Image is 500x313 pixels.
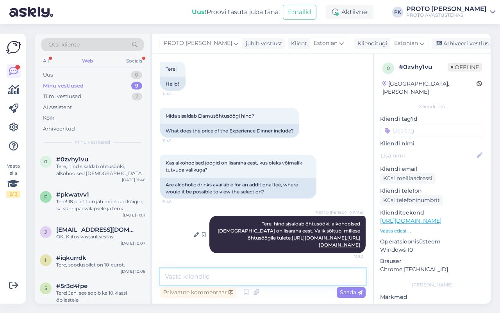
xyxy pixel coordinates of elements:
[45,229,47,235] span: j
[56,290,145,304] div: Tere! Jah, see sobib ka 10.klassi õpilastele
[432,38,492,49] div: Arhiveeri vestlus
[56,283,87,290] span: #5r3d4fpe
[387,65,390,71] span: 0
[43,93,81,100] div: Tiimi vestlused
[380,173,436,184] div: Küsi meiliaadressi
[56,156,88,163] span: #0zvhy1vu
[166,113,254,119] span: Mida sisaldab Elamusõhtusöögi hind?
[121,268,145,274] div: [DATE] 10:06
[334,254,363,259] span: 11:50
[164,39,232,48] span: PROTO [PERSON_NAME]
[131,82,142,90] div: 9
[122,177,145,183] div: [DATE] 11:46
[44,159,47,165] span: 0
[125,56,144,66] div: Socials
[448,63,482,72] span: Offline
[166,66,177,72] span: Tere!
[56,163,145,177] div: Tere, hind sisaldab õhtusööki, alkohoolsed [DEMOGRAPHIC_DATA] on lisaraha eest. Valik sõltub, mil...
[160,287,236,298] div: Privaatne kommentaar
[292,235,346,241] a: [URL][DOMAIN_NAME]
[380,115,484,123] p: Kliendi tag'id
[41,56,50,66] div: All
[406,6,487,12] div: PROTO [PERSON_NAME]
[380,151,475,160] input: Lisa nimi
[160,77,186,91] div: Hello!
[6,40,21,55] img: Askly Logo
[192,7,280,17] div: Proovi tasuta juba täna:
[131,71,142,79] div: 0
[43,104,72,111] div: AI Assistent
[48,41,80,49] span: Otsi kliente
[380,281,484,288] div: [PERSON_NAME]
[44,194,48,200] span: p
[380,238,484,246] p: Operatsioonisüsteem
[406,6,495,18] a: PROTO [PERSON_NAME]PROTO AVASTUSTEHAS
[288,39,307,48] div: Klient
[43,71,53,79] div: Uus
[399,63,448,72] div: # 0zvhy1vu
[160,178,316,199] div: Are alcoholic drinks available for an additional fee, where would it be possible to view the sele...
[326,5,373,19] div: Aktiivne
[6,191,20,198] div: 2 / 3
[80,56,95,66] div: Web
[380,265,484,274] p: Chrome [TECHNICAL_ID]
[192,8,207,16] b: Uus!
[243,39,282,48] div: juhib vestlust
[121,240,145,246] div: [DATE] 10:07
[160,124,299,138] div: What does the price of the Experience Dinner include?
[380,209,484,217] p: Klienditeekond
[314,209,363,215] span: PROTO [PERSON_NAME]
[380,140,484,148] p: Kliendi nimi
[380,227,484,234] p: Vaata edasi ...
[56,233,145,240] div: OK. Kiitos vastauksestasi.
[283,5,316,20] button: Emailid
[56,261,145,268] div: Tere, sooduspilet on 10-eurot.
[406,12,487,18] div: PROTO AVASTUSTEHAS
[166,160,303,173] span: Kas alkohoolsed joogid on lisaraha eest, kus oleks võimalik tutvuda valikuga?
[123,212,145,218] div: [DATE] 11:01
[45,285,47,291] span: 5
[45,257,46,263] span: i
[380,125,484,136] input: Lisa tag
[380,293,484,301] p: Märkmed
[380,195,443,206] div: Küsi telefoninumbrit
[382,80,477,96] div: [GEOGRAPHIC_DATA], [PERSON_NAME]
[6,163,20,198] div: Vaata siia
[43,125,75,133] div: Arhiveeritud
[56,198,145,212] div: Tere! 18 piletit on jah mõeldud kõigile, ka sünnipäevalapsele ja tema vanematele. Kui mõni külali...
[56,226,137,233] span: jhonkimaa@gmail.com
[380,257,484,265] p: Brauser
[380,246,484,254] p: Windows 10
[218,221,361,248] span: Tere, hind sisaldab õhtusööki, alkohoolsed [DEMOGRAPHIC_DATA] on lisaraha eest. Valik sõltub, mil...
[162,91,192,97] span: 11:45
[354,39,387,48] div: Klienditugi
[380,187,484,195] p: Kliendi telefon
[380,103,484,110] div: Kliendi info
[162,138,192,144] span: 11:45
[340,289,362,296] span: Saada
[43,114,54,122] div: Kõik
[56,191,89,198] span: #pkwatvv1
[392,7,403,18] div: PK
[75,139,110,146] span: Minu vestlused
[56,254,86,261] span: #iqkurrdk
[314,39,337,48] span: Estonian
[380,217,441,224] a: [URL][DOMAIN_NAME]
[43,82,84,90] div: Minu vestlused
[162,199,192,205] span: 11:46
[380,165,484,173] p: Kliendi email
[394,39,418,48] span: Estonian
[132,93,142,100] div: 2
